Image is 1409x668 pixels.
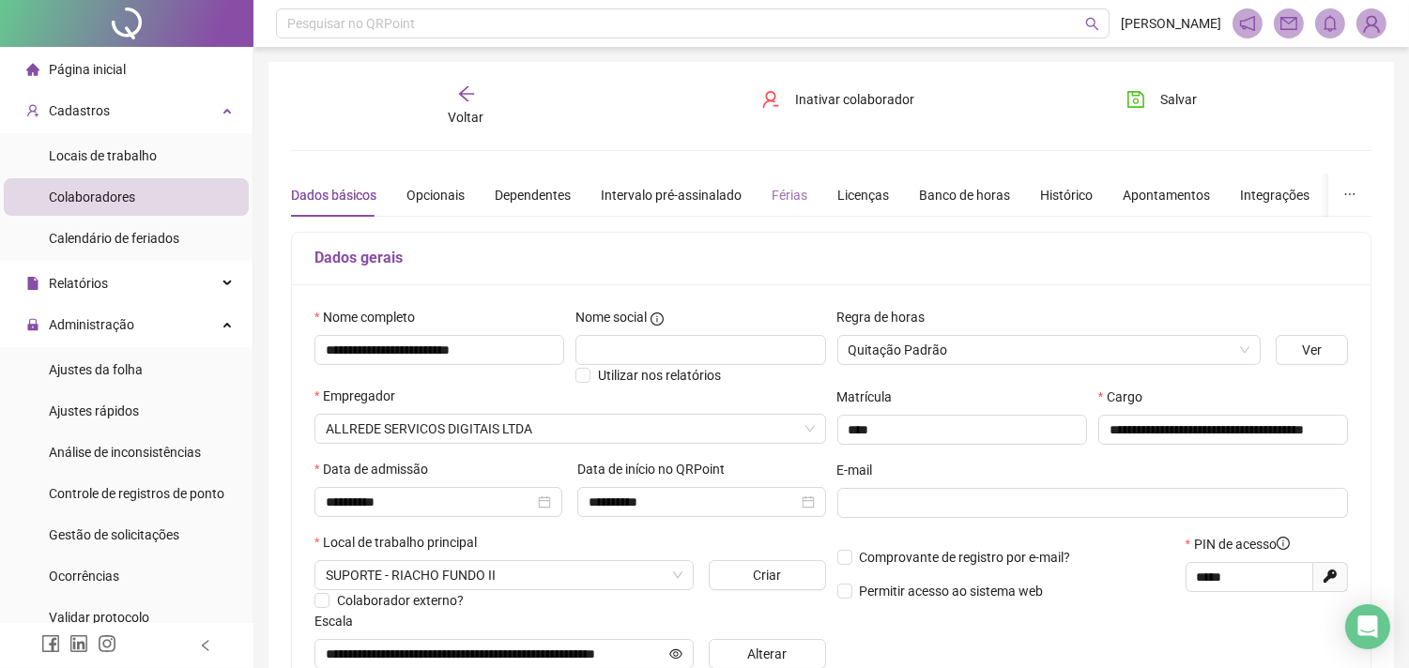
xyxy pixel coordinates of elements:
[598,368,721,383] span: Utilizar nos relatórios
[49,610,149,625] span: Validar protocolo
[753,565,781,585] span: Criar
[26,277,39,290] span: file
[669,647,682,660] span: eye
[1328,174,1371,217] button: ellipsis
[49,403,139,418] span: Ajustes rápidos
[577,459,737,479] label: Data de início no QRPoint
[1040,185,1093,205] div: Histórico
[651,312,664,326] span: info-circle
[1277,537,1290,550] span: info-circle
[837,185,889,205] div: Licenças
[747,644,787,664] span: Alterar
[1126,90,1145,109] span: save
[69,634,88,653] span: linkedin
[457,84,476,103] span: arrow-left
[575,307,647,327] span: Nome social
[1239,15,1256,32] span: notification
[49,569,119,584] span: Ocorrências
[49,276,108,291] span: Relatórios
[314,386,407,406] label: Empregador
[1240,185,1309,205] div: Integrações
[709,560,825,590] button: Criar
[1098,387,1155,407] label: Cargo
[26,63,39,76] span: home
[314,532,489,553] label: Local de trabalho principal
[49,362,143,377] span: Ajustes da folha
[49,103,110,118] span: Cadastros
[49,231,179,246] span: Calendário de feriados
[1160,89,1197,110] span: Salvar
[772,185,807,205] div: Férias
[860,584,1044,599] span: Permitir acesso ao sistema web
[1112,84,1211,114] button: Salvar
[1194,534,1290,554] span: PIN de acesso
[761,90,780,109] span: user-delete
[1343,188,1356,201] span: ellipsis
[849,336,1249,364] span: Quitação Padrão
[860,550,1071,565] span: Comprovante de registro por e-mail?
[449,110,484,125] span: Voltar
[49,527,179,542] span: Gestão de solicitações
[337,593,464,608] span: Colaborador externo?
[406,185,465,205] div: Opcionais
[314,611,365,631] label: Escala
[837,387,905,407] label: Matrícula
[326,561,682,589] span: SUPORTE - RIACHO FUNDO II
[837,307,938,327] label: Regra de horas
[49,148,157,163] span: Locais de trabalho
[1121,13,1221,34] span: [PERSON_NAME]
[326,415,815,443] span: ALLREDE SERVICOS DIGITAIS LTDA
[49,445,201,460] span: Análise de inconsistências
[837,460,885,480] label: E-mail
[49,317,134,332] span: Administração
[1085,17,1099,31] span: search
[495,185,571,205] div: Dependentes
[26,104,39,117] span: user-add
[1280,15,1297,32] span: mail
[98,634,116,653] span: instagram
[314,247,1348,269] h5: Dados gerais
[1357,9,1386,38] img: 75596
[291,185,376,205] div: Dados básicos
[314,307,427,327] label: Nome completo
[795,89,914,110] span: Inativar colaborador
[1123,185,1210,205] div: Apontamentos
[1322,15,1339,32] span: bell
[49,190,135,205] span: Colaboradores
[1302,340,1322,360] span: Ver
[49,62,126,77] span: Página inicial
[26,318,39,331] span: lock
[49,486,224,501] span: Controle de registros de ponto
[601,185,742,205] div: Intervalo pré-assinalado
[314,459,440,479] label: Data de admissão
[919,185,1010,205] div: Banco de horas
[41,634,60,653] span: facebook
[1345,604,1390,649] div: Open Intercom Messenger
[747,84,928,114] button: Inativar colaborador
[1276,335,1348,365] button: Ver
[199,639,212,652] span: left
